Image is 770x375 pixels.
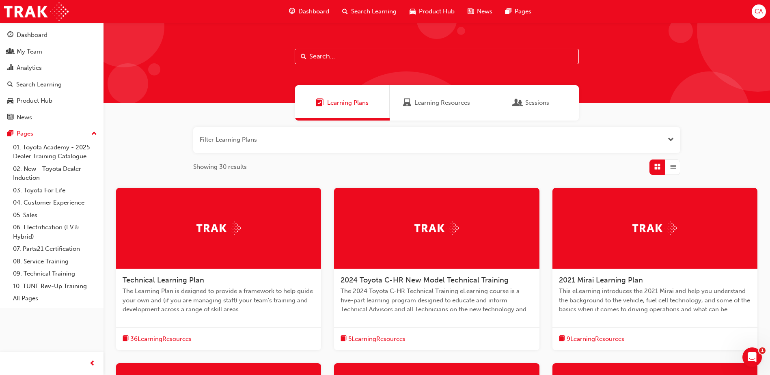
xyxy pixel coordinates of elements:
a: Trak2024 Toyota C-HR New Model Technical TrainingThe 2024 Toyota C-HR Technical Training eLearnin... [334,188,539,351]
a: All Pages [10,292,100,305]
span: 1 [759,347,766,354]
span: book-icon [559,334,565,344]
a: news-iconNews [461,3,499,20]
span: up-icon [91,129,97,139]
a: Product Hub [3,93,100,108]
a: 01. Toyota Academy - 2025 Dealer Training Catalogue [10,141,100,163]
span: search-icon [7,81,13,88]
div: Search Learning [16,80,62,89]
span: Learning Resources [403,98,411,108]
a: 03. Toyota For Life [10,184,100,197]
a: 07. Parts21 Certification [10,243,100,255]
span: News [477,7,492,16]
span: book-icon [123,334,129,344]
a: Dashboard [3,28,100,43]
span: Learning Plans [327,98,369,108]
span: car-icon [410,6,416,17]
div: Analytics [17,63,42,73]
a: My Team [3,44,100,59]
span: CA [755,7,763,16]
span: Product Hub [419,7,455,16]
span: guage-icon [289,6,295,17]
a: pages-iconPages [499,3,538,20]
a: 08. Service Training [10,255,100,268]
span: news-icon [468,6,474,17]
a: 04. Customer Experience [10,196,100,209]
span: car-icon [7,97,13,105]
div: Dashboard [17,30,47,40]
img: Trak [196,222,241,234]
span: Learning Resources [414,98,470,108]
span: pages-icon [505,6,511,17]
a: 10. TUNE Rev-Up Training [10,280,100,293]
a: search-iconSearch Learning [336,3,403,20]
span: guage-icon [7,32,13,39]
span: Sessions [525,98,549,108]
span: prev-icon [89,359,95,369]
span: 2024 Toyota C-HR New Model Technical Training [341,276,509,284]
div: Pages [17,129,33,138]
span: Learning Plans [316,98,324,108]
span: 5 Learning Resources [348,334,405,344]
button: book-icon36LearningResources [123,334,192,344]
a: SessionsSessions [484,85,579,121]
span: Pages [515,7,531,16]
a: 05. Sales [10,209,100,222]
a: car-iconProduct Hub [403,3,461,20]
span: Technical Learning Plan [123,276,204,284]
span: search-icon [342,6,348,17]
a: TrakTechnical Learning PlanThe Learning Plan is designed to provide a framework to help guide you... [116,188,321,351]
button: Pages [3,126,100,141]
a: 02. New - Toyota Dealer Induction [10,163,100,184]
button: Open the filter [668,135,674,144]
div: Product Hub [17,96,52,106]
span: book-icon [341,334,347,344]
img: Trak [414,222,459,234]
button: DashboardMy TeamAnalyticsSearch LearningProduct HubNews [3,26,100,126]
a: News [3,110,100,125]
a: Learning PlansLearning Plans [295,85,390,121]
span: Search [301,52,306,61]
a: guage-iconDashboard [283,3,336,20]
div: My Team [17,47,42,56]
span: pages-icon [7,130,13,138]
a: Learning ResourcesLearning Resources [390,85,484,121]
a: Trak2021 Mirai Learning PlanThis eLearning introduces the 2021 Mirai and help you understand the ... [552,188,757,351]
img: Trak [4,2,69,21]
a: 09. Technical Training [10,267,100,280]
span: Dashboard [298,7,329,16]
button: CA [752,4,766,19]
span: people-icon [7,48,13,56]
span: This eLearning introduces the 2021 Mirai and help you understand the background to the vehicle, f... [559,287,751,314]
input: Search... [295,49,579,64]
span: 2021 Mirai Learning Plan [559,276,643,284]
span: List [670,162,676,172]
span: Showing 30 results [193,162,247,172]
img: Trak [632,222,677,234]
span: chart-icon [7,65,13,72]
span: The 2024 Toyota C-HR Technical Training eLearning course is a five-part learning program designed... [341,287,533,314]
span: news-icon [7,114,13,121]
iframe: Intercom live chat [742,347,762,367]
span: Search Learning [351,7,397,16]
span: The Learning Plan is designed to provide a framework to help guide your own and (if you are manag... [123,287,315,314]
span: 36 Learning Resources [130,334,192,344]
a: Analytics [3,60,100,75]
a: 06. Electrification (EV & Hybrid) [10,221,100,243]
button: book-icon9LearningResources [559,334,624,344]
span: Grid [654,162,660,172]
a: Search Learning [3,77,100,92]
span: 9 Learning Resources [567,334,624,344]
span: Sessions [514,98,522,108]
button: book-icon5LearningResources [341,334,405,344]
div: News [17,113,32,122]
